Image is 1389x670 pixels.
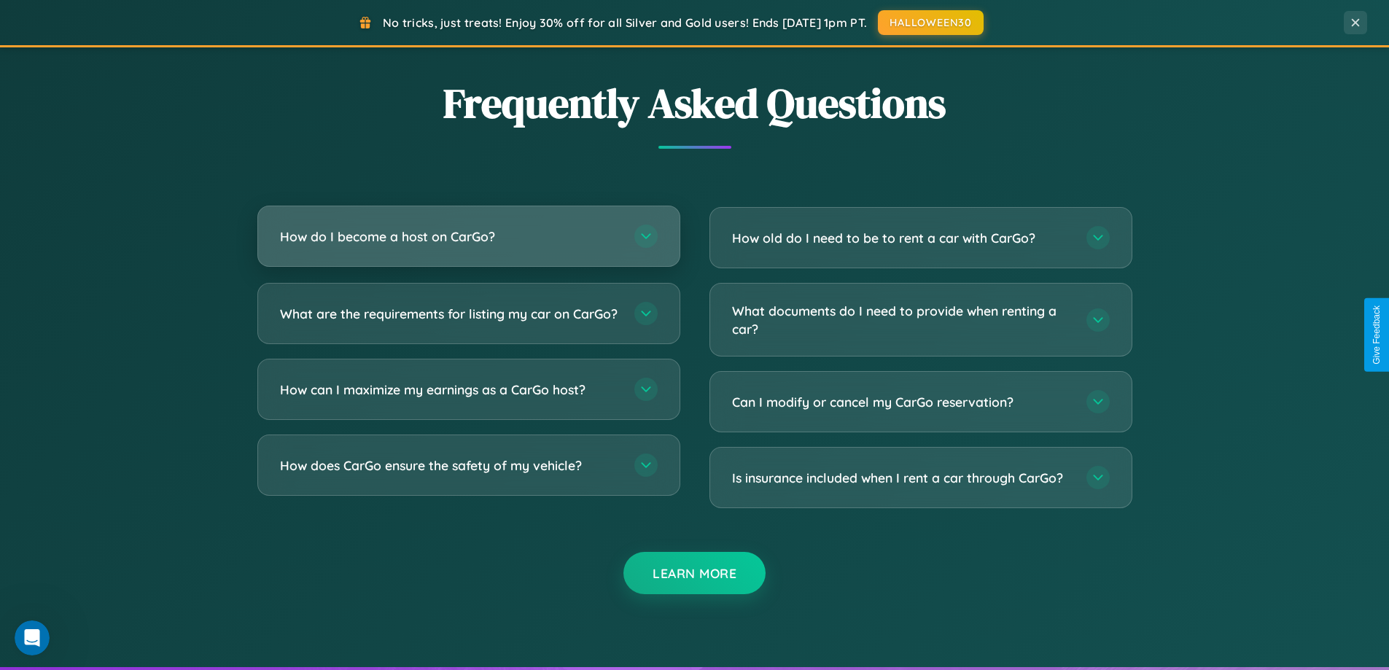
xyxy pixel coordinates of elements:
h3: How does CarGo ensure the safety of my vehicle? [280,456,620,475]
span: No tricks, just treats! Enjoy 30% off for all Silver and Gold users! Ends [DATE] 1pm PT. [383,15,867,30]
h3: Can I modify or cancel my CarGo reservation? [732,393,1072,411]
h3: What are the requirements for listing my car on CarGo? [280,305,620,323]
h2: Frequently Asked Questions [257,75,1132,131]
h3: Is insurance included when I rent a car through CarGo? [732,469,1072,487]
h3: How can I maximize my earnings as a CarGo host? [280,381,620,399]
iframe: Intercom live chat [15,620,50,655]
button: HALLOWEEN30 [878,10,984,35]
div: Give Feedback [1372,305,1382,365]
button: Learn More [623,552,766,594]
h3: How do I become a host on CarGo? [280,227,620,246]
h3: What documents do I need to provide when renting a car? [732,302,1072,338]
h3: How old do I need to be to rent a car with CarGo? [732,229,1072,247]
